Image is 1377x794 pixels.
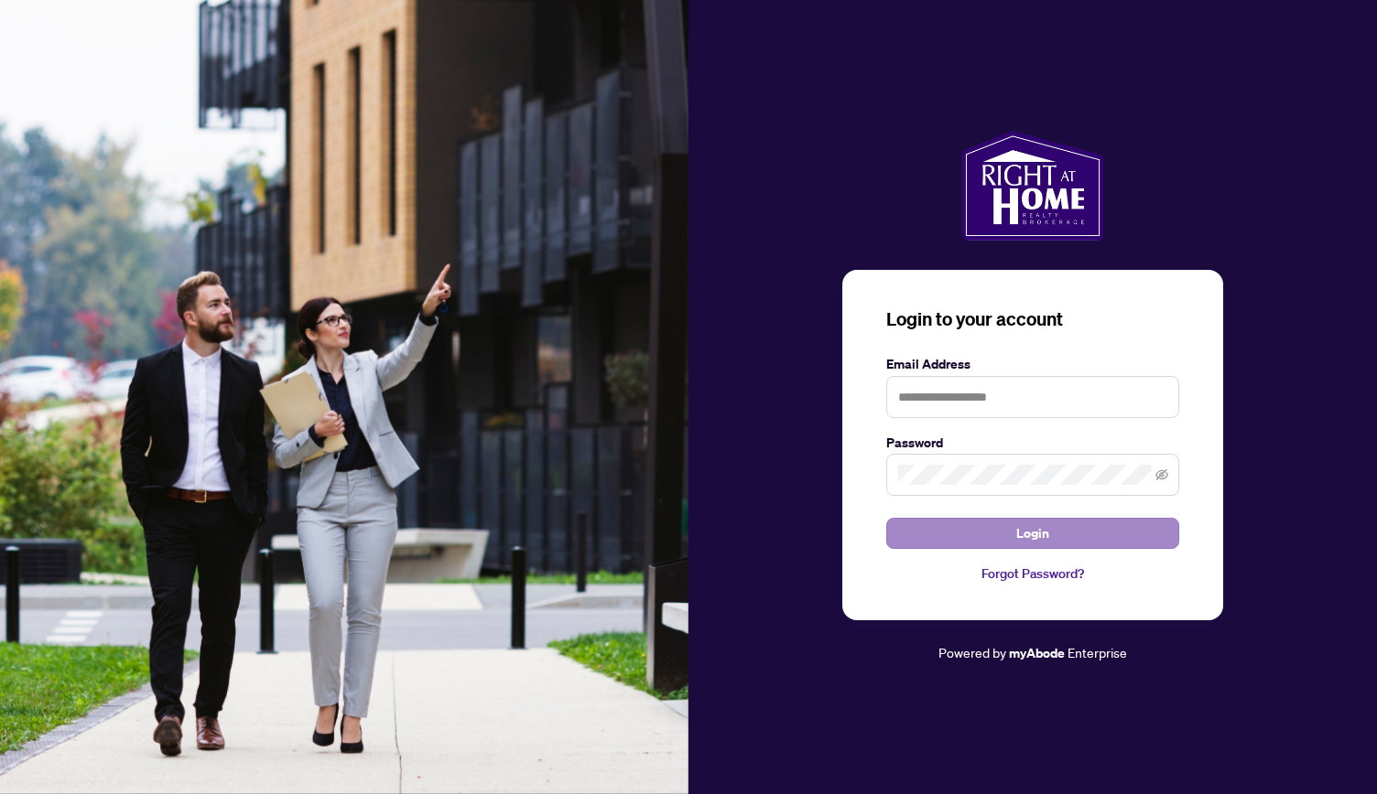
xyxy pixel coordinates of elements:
span: Powered by [938,644,1006,660]
span: Enterprise [1068,644,1127,660]
a: Forgot Password? [886,563,1179,584]
span: eye-invisible [1155,468,1168,481]
label: Password [886,433,1179,453]
h3: Login to your account [886,306,1179,332]
img: ma-logo [961,131,1103,241]
label: Email Address [886,354,1179,374]
button: Login [886,518,1179,549]
span: Login [1016,519,1049,548]
a: myAbode [1009,643,1065,663]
